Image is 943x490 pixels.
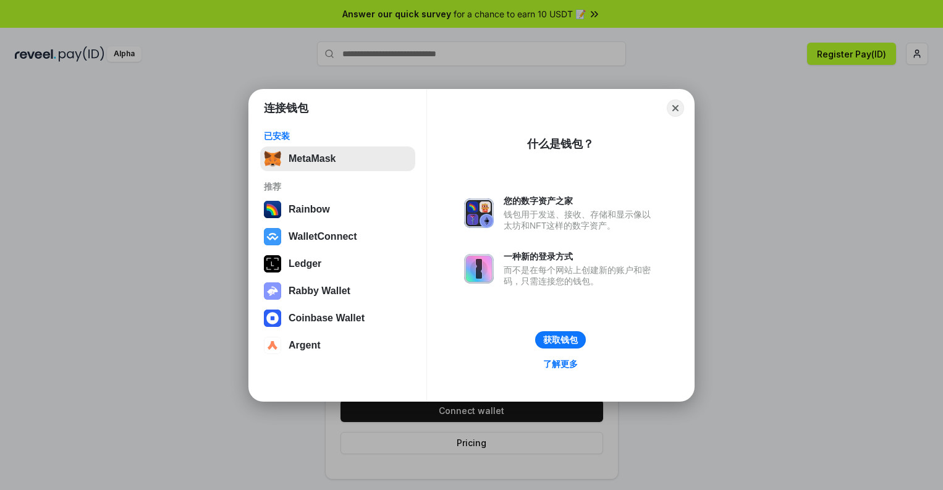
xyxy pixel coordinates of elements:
img: svg+xml,%3Csvg%20width%3D%2228%22%20height%3D%2228%22%20viewBox%3D%220%200%2028%2028%22%20fill%3D... [264,310,281,327]
div: Argent [289,340,321,351]
img: svg+xml,%3Csvg%20xmlns%3D%22http%3A%2F%2Fwww.w3.org%2F2000%2Fsvg%22%20width%3D%2228%22%20height%3... [264,255,281,272]
h1: 连接钱包 [264,101,308,116]
div: 一种新的登录方式 [504,251,657,262]
div: 推荐 [264,181,412,192]
div: 钱包用于发送、接收、存储和显示像以太坊和NFT这样的数字资产。 [504,209,657,231]
div: Rainbow [289,204,330,215]
div: WalletConnect [289,231,357,242]
div: 了解更多 [543,358,578,370]
div: 什么是钱包？ [527,137,594,151]
img: svg+xml,%3Csvg%20fill%3D%22none%22%20height%3D%2233%22%20viewBox%3D%220%200%2035%2033%22%20width%... [264,150,281,167]
img: svg+xml,%3Csvg%20width%3D%22120%22%20height%3D%22120%22%20viewBox%3D%220%200%20120%20120%22%20fil... [264,201,281,218]
div: 而不是在每个网站上创建新的账户和密码，只需连接您的钱包。 [504,264,657,287]
button: Rabby Wallet [260,279,415,303]
div: Ledger [289,258,321,269]
div: Rabby Wallet [289,285,350,297]
button: Close [667,99,684,117]
div: Coinbase Wallet [289,313,365,324]
button: Argent [260,333,415,358]
img: svg+xml,%3Csvg%20width%3D%2228%22%20height%3D%2228%22%20viewBox%3D%220%200%2028%2028%22%20fill%3D... [264,228,281,245]
button: 获取钱包 [535,331,586,348]
button: MetaMask [260,146,415,171]
button: WalletConnect [260,224,415,249]
div: MetaMask [289,153,336,164]
div: 已安装 [264,130,412,142]
a: 了解更多 [536,356,585,372]
div: 获取钱包 [543,334,578,345]
img: svg+xml,%3Csvg%20width%3D%2228%22%20height%3D%2228%22%20viewBox%3D%220%200%2028%2028%22%20fill%3D... [264,337,281,354]
img: svg+xml,%3Csvg%20xmlns%3D%22http%3A%2F%2Fwww.w3.org%2F2000%2Fsvg%22%20fill%3D%22none%22%20viewBox... [264,282,281,300]
button: Rainbow [260,197,415,222]
div: 您的数字资产之家 [504,195,657,206]
img: svg+xml,%3Csvg%20xmlns%3D%22http%3A%2F%2Fwww.w3.org%2F2000%2Fsvg%22%20fill%3D%22none%22%20viewBox... [464,198,494,228]
button: Coinbase Wallet [260,306,415,331]
img: svg+xml,%3Csvg%20xmlns%3D%22http%3A%2F%2Fwww.w3.org%2F2000%2Fsvg%22%20fill%3D%22none%22%20viewBox... [464,254,494,284]
button: Ledger [260,251,415,276]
